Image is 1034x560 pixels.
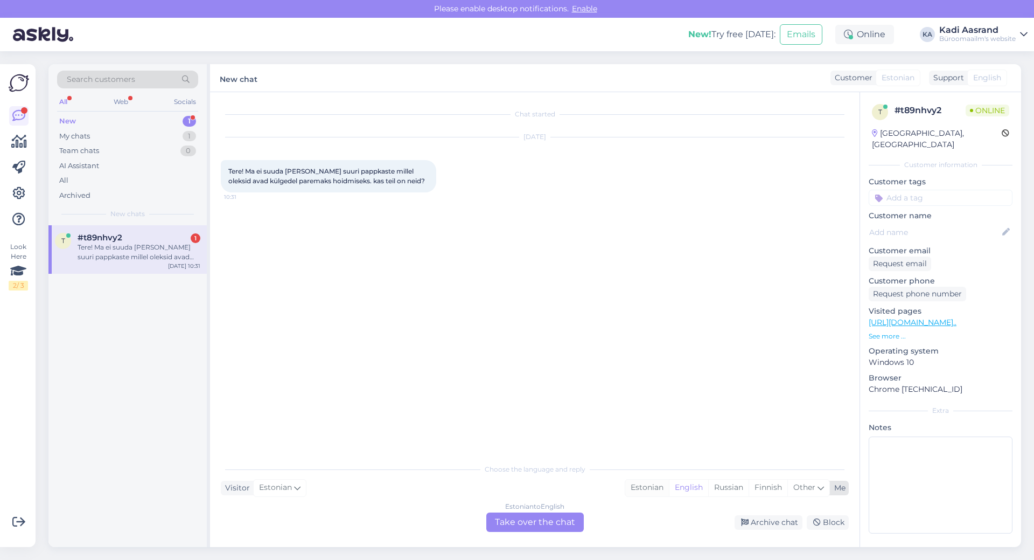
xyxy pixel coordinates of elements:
div: Me [830,482,846,494]
a: [URL][DOMAIN_NAME].. [869,317,956,327]
div: Customer [830,72,872,84]
div: 1 [183,116,196,127]
div: Support [929,72,964,84]
span: Enable [569,4,600,13]
div: 1 [183,131,196,142]
div: Request phone number [869,287,966,301]
p: See more ... [869,331,1012,341]
p: Customer name [869,210,1012,222]
p: Customer phone [869,275,1012,287]
p: Chrome [TECHNICAL_ID] [869,384,1012,395]
div: Estonian to English [505,502,564,511]
span: Tere! Ma ei suuda [PERSON_NAME] suuri pappkaste millel oleksid avad külgedel paremaks hoidmiseks.... [228,167,425,185]
span: t [878,108,882,116]
div: All [57,95,69,109]
div: Visitor [221,482,250,494]
div: Büroomaailm's website [939,34,1016,43]
div: Block [807,515,849,530]
span: Estonian [259,482,292,494]
a: Kadi AasrandBüroomaailm's website [939,26,1028,43]
div: My chats [59,131,90,142]
div: KA [920,27,935,42]
div: 2 / 3 [9,281,28,291]
div: Choose the language and reply [221,465,849,474]
div: Archived [59,190,90,201]
div: Archive chat [735,515,802,530]
div: 0 [180,146,196,156]
div: Extra [869,406,1012,416]
div: Web [111,95,130,109]
p: Windows 10 [869,357,1012,368]
button: Emails [780,24,822,45]
div: Team chats [59,146,99,156]
span: #t89nhvy2 [78,233,122,243]
div: English [669,480,708,496]
div: Socials [172,95,198,109]
div: Look Here [9,242,28,291]
span: 10:31 [224,193,264,201]
p: Operating system [869,345,1012,357]
span: English [973,72,1001,84]
div: 1 [191,233,200,243]
p: Customer email [869,245,1012,257]
div: Request email [869,257,931,271]
span: Estonian [882,72,914,84]
input: Add name [869,226,1000,238]
div: [GEOGRAPHIC_DATA], [GEOGRAPHIC_DATA] [872,128,1002,150]
span: Online [966,105,1009,116]
img: Askly Logo [9,73,29,93]
div: Tere! Ma ei suuda [PERSON_NAME] suuri pappkaste millel oleksid avad külgedel paremaks hoidmiseks.... [78,243,200,262]
p: Customer tags [869,176,1012,188]
div: Take over the chat [486,513,584,532]
div: Kadi Aasrand [939,26,1016,34]
div: Customer information [869,160,1012,170]
div: [DATE] 10:31 [168,262,200,270]
span: Other [793,482,815,492]
div: Finnish [749,480,787,496]
div: Try free [DATE]: [688,28,775,41]
span: New chats [110,209,145,219]
div: All [59,175,68,186]
div: AI Assistant [59,161,99,171]
div: Estonian [625,480,669,496]
span: Search customers [67,74,135,85]
input: Add a tag [869,190,1012,206]
p: Browser [869,372,1012,384]
div: [DATE] [221,132,849,142]
div: Russian [708,480,749,496]
label: New chat [220,71,257,85]
b: New! [688,29,711,39]
div: Online [835,25,894,44]
span: t [61,237,65,245]
p: Visited pages [869,306,1012,317]
div: Chat started [221,109,849,119]
div: # t89nhvy2 [895,104,966,117]
div: New [59,116,76,127]
p: Notes [869,422,1012,433]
